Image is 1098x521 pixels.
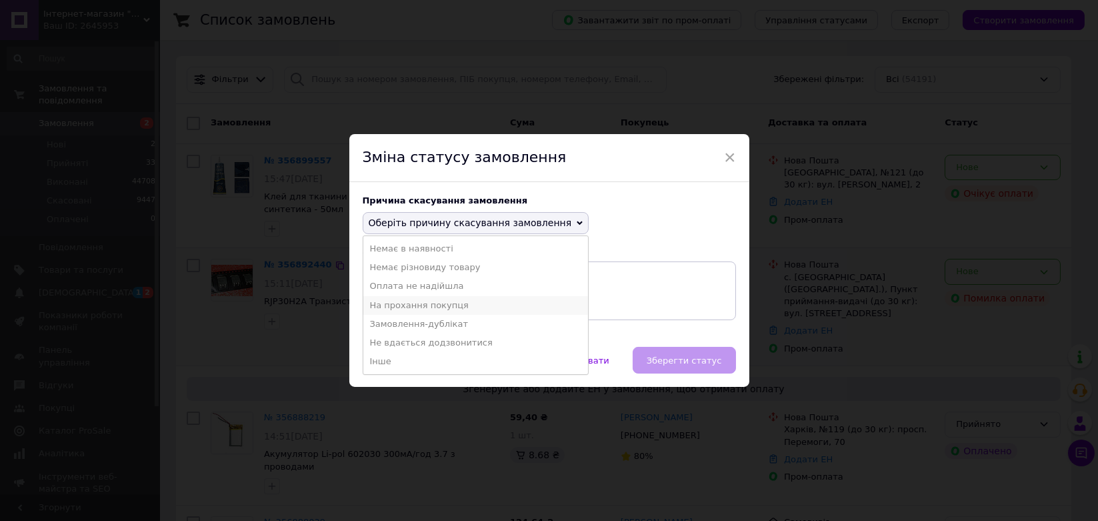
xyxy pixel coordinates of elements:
[363,258,589,277] li: Немає різновиду товару
[363,334,589,352] li: Не вдається додзвонитися
[349,134,749,182] div: Зміна статусу замовлення
[724,146,736,169] span: ×
[363,195,736,205] div: Причина скасування замовлення
[363,239,589,258] li: Немає в наявності
[363,352,589,371] li: Інше
[363,315,589,334] li: Замовлення-дублікат
[369,217,572,228] span: Оберіть причину скасування замовлення
[363,296,589,315] li: На прохання покупця
[363,277,589,296] li: Оплата не надійшла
